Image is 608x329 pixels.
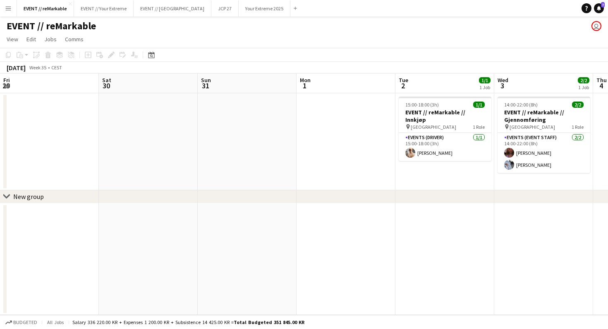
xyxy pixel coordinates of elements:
span: Comms [65,36,84,43]
span: 1/1 [473,102,485,108]
span: 1 [299,81,311,90]
button: Budgeted [4,318,38,327]
div: 1 Job [578,84,589,90]
span: Total Budgeted 351 845.00 KR [234,319,304,325]
button: EVENT // [GEOGRAPHIC_DATA] [134,0,211,17]
span: Tue [399,76,408,84]
app-card-role: Events (Driver)1/115:00-18:00 (3h)[PERSON_NAME] [399,133,491,161]
span: Fri [3,76,10,84]
app-user-avatar: Caroline Skjervold [591,21,601,31]
span: 15:00-18:00 (3h) [405,102,439,108]
span: Budgeted [13,320,37,325]
a: Jobs [41,34,60,45]
span: 1 Role [473,124,485,130]
span: 1/1 [479,77,491,83]
app-job-card: 14:00-22:00 (8h)2/2EVENT // reMarkable // Gjennomføring [GEOGRAPHIC_DATA]1 RoleEvents (Event Staf... [498,97,590,173]
span: Mon [300,76,311,84]
span: 4 [595,81,607,90]
a: Comms [62,34,87,45]
h3: EVENT // reMarkable // Innkjøp [399,109,491,123]
span: Jobs [44,36,57,43]
span: 14:00-22:00 (8h) [504,102,538,108]
span: [GEOGRAPHIC_DATA] [411,124,456,130]
span: 3 [496,81,508,90]
span: 2 [397,81,408,90]
div: Salary 336 220.00 KR + Expenses 1 200.00 KR + Subsistence 14 425.00 KR = [72,319,304,325]
app-job-card: 15:00-18:00 (3h)1/1EVENT // reMarkable // Innkjøp [GEOGRAPHIC_DATA]1 RoleEvents (Driver)1/115:00-... [399,97,491,161]
button: JCP 27 [211,0,239,17]
span: 1 Role [572,124,584,130]
span: All jobs [45,319,65,325]
span: [GEOGRAPHIC_DATA] [510,124,555,130]
span: Thu [596,76,607,84]
h3: EVENT // reMarkable // Gjennomføring [498,109,590,123]
a: View [3,34,22,45]
span: 7 [601,2,605,7]
span: 2/2 [578,77,589,83]
button: Your Extreme 2025 [239,0,290,17]
span: Sun [201,76,211,84]
span: 2/2 [572,102,584,108]
a: Edit [23,34,39,45]
span: Sat [102,76,111,84]
span: Edit [26,36,36,43]
button: EVENT // reMarkable [17,0,74,17]
a: 7 [594,3,604,13]
span: Week 35 [27,64,48,71]
button: EVENT // Your Extreme [74,0,134,17]
div: 1 Job [479,84,490,90]
app-card-role: Events (Event Staff)2/214:00-22:00 (8h)[PERSON_NAME][PERSON_NAME] [498,133,590,173]
span: 29 [2,81,10,90]
span: 31 [200,81,211,90]
span: View [7,36,18,43]
div: New group [13,192,44,201]
h1: EVENT // reMarkable [7,20,96,32]
div: [DATE] [7,64,26,72]
div: CEST [51,64,62,71]
span: Wed [498,76,508,84]
span: 30 [101,81,111,90]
